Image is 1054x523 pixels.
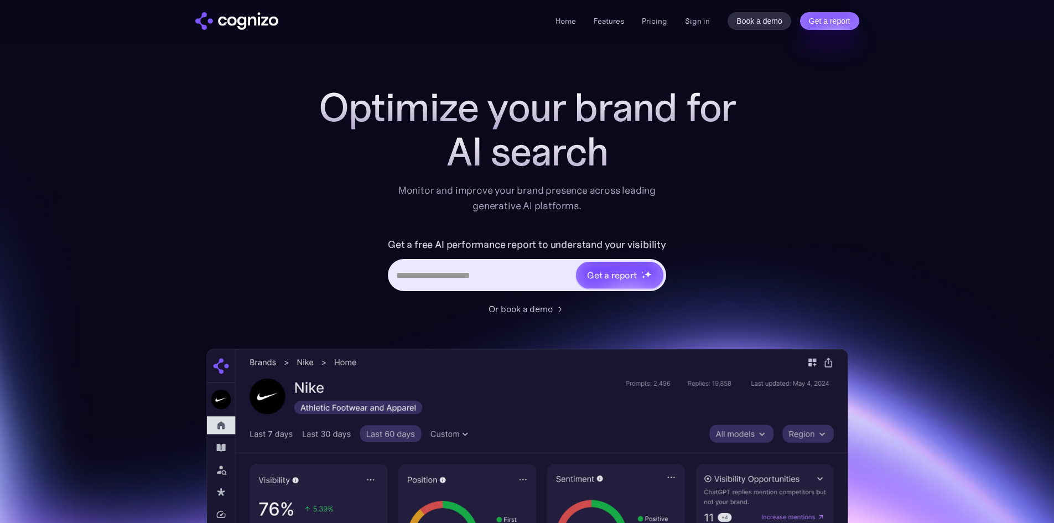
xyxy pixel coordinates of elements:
[642,275,646,279] img: star
[645,271,652,278] img: star
[800,12,859,30] a: Get a report
[489,302,553,315] div: Or book a demo
[728,12,791,30] a: Book a demo
[587,268,637,282] div: Get a report
[195,12,278,30] img: cognizo logo
[388,236,666,297] form: Hero URL Input Form
[306,85,749,130] h1: Optimize your brand for
[594,16,624,26] a: Features
[555,16,576,26] a: Home
[195,12,278,30] a: home
[388,236,666,253] label: Get a free AI performance report to understand your visibility
[306,130,749,174] div: AI search
[642,16,667,26] a: Pricing
[685,14,710,28] a: Sign in
[575,261,664,289] a: Get a reportstarstarstar
[391,183,663,214] div: Monitor and improve your brand presence across leading generative AI platforms.
[642,271,643,273] img: star
[489,302,566,315] a: Or book a demo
